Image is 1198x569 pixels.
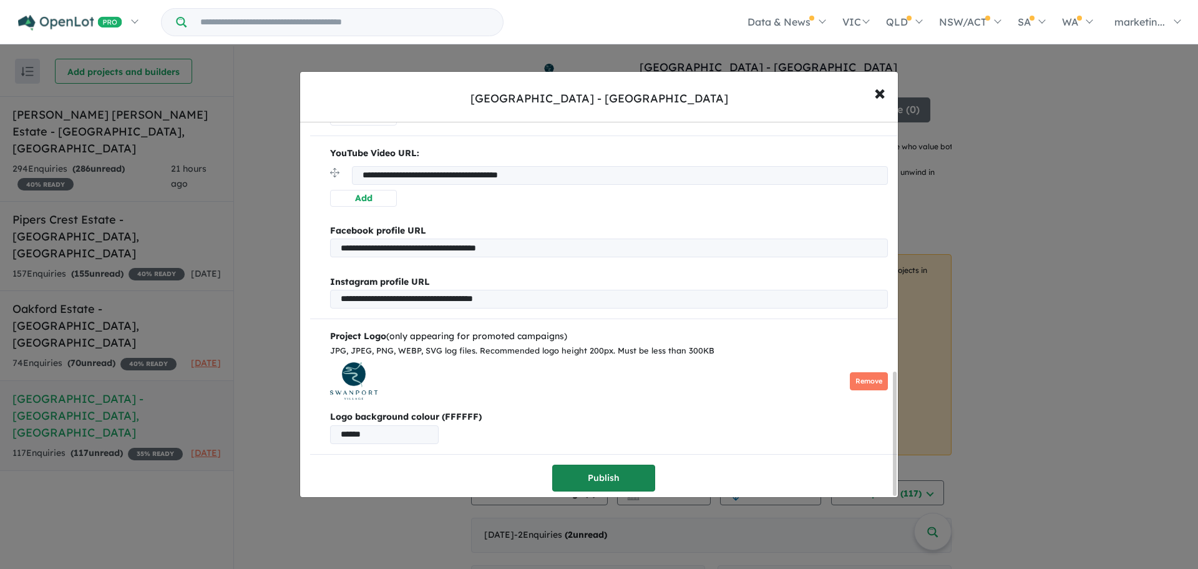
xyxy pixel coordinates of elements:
button: Remove [850,372,888,390]
b: Logo background colour (FFFFFF) [330,410,888,425]
div: JPG, JPEG, PNG, WEBP, SVG log files. Recommended logo height 200px. Must be less than 300KB [330,344,888,358]
img: Openlot PRO Logo White [18,15,122,31]
button: Add [330,190,397,207]
div: (only appearing for promoted campaigns) [330,329,888,344]
b: Instagram profile URL [330,276,430,287]
span: × [874,79,885,106]
button: Publish [552,465,655,492]
input: Try estate name, suburb, builder or developer [189,9,500,36]
div: [GEOGRAPHIC_DATA] - [GEOGRAPHIC_DATA] [470,91,728,107]
p: YouTube Video URL: [330,146,888,161]
img: drag.svg [330,168,339,177]
img: Swanport%20Village%20-%20Swanport___1732063819.png [330,362,377,400]
b: Facebook profile URL [330,225,426,236]
b: Project Logo [330,330,386,342]
span: marketin... [1114,16,1165,28]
